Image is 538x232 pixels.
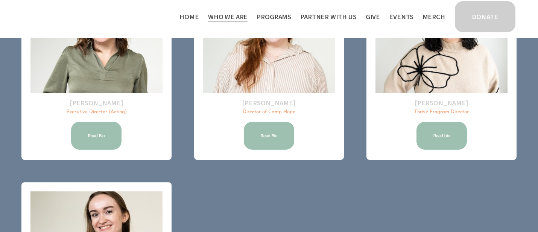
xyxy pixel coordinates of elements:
[300,11,356,22] span: Partner With Us
[366,11,380,23] a: Give
[208,11,248,22] span: Who We Are
[30,99,163,108] h2: [PERSON_NAME]
[179,11,199,23] a: Home
[257,11,291,23] a: folder dropdown
[375,99,508,108] h2: [PERSON_NAME]
[257,11,291,22] span: Programs
[375,109,508,116] p: Thrive Program Director
[203,99,335,108] h2: [PERSON_NAME]
[70,121,123,151] a: Read Bio
[300,11,356,23] a: folder dropdown
[208,11,248,23] a: folder dropdown
[30,109,163,116] p: Executive Director (Acting)
[243,121,295,151] a: Read Bio
[203,109,335,116] p: Director of Camp Hope
[422,11,445,23] a: Merch
[389,11,413,23] a: Events
[415,121,468,151] a: Read bio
